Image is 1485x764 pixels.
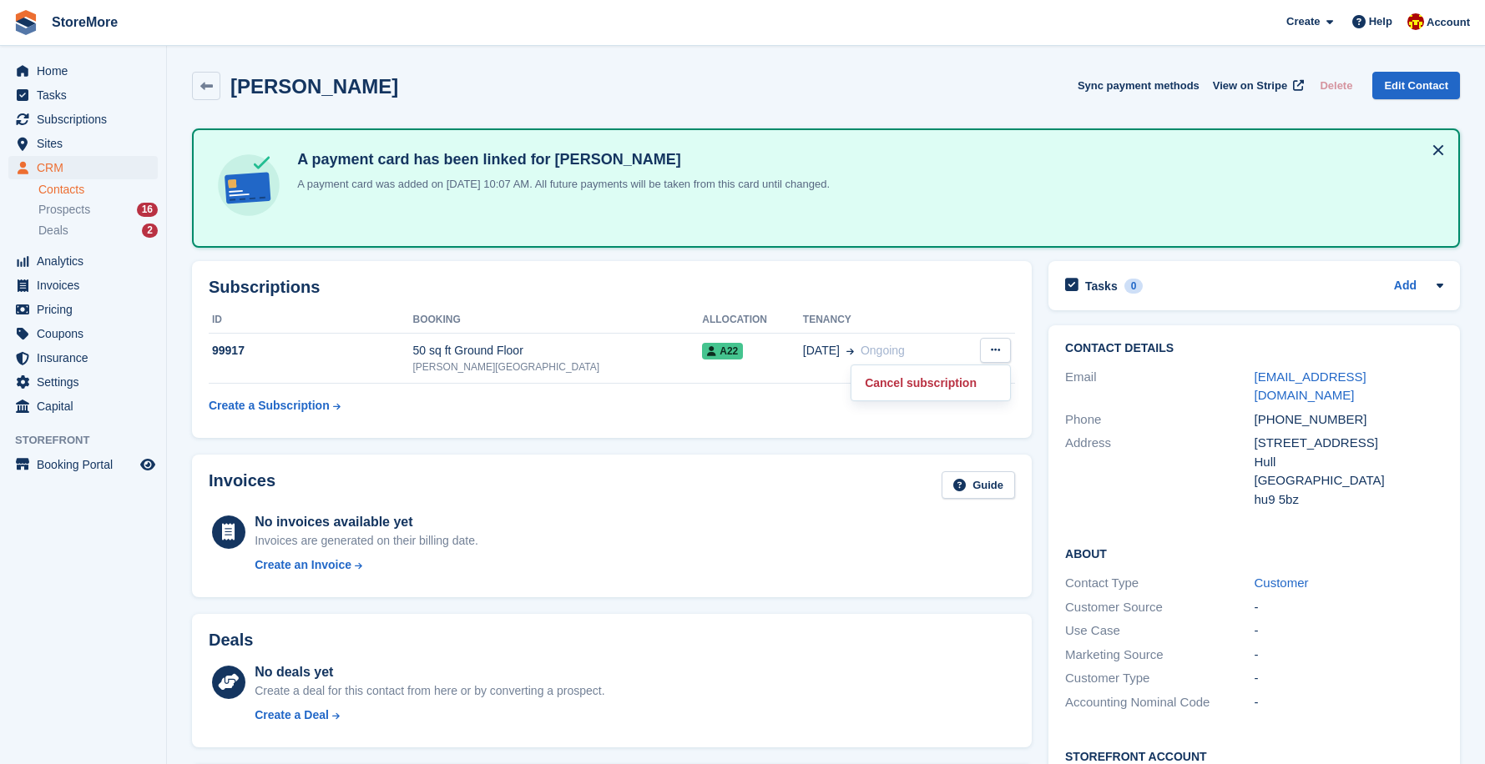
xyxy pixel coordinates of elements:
[255,512,478,532] div: No invoices available yet
[1078,72,1200,99] button: Sync payment methods
[1065,410,1254,430] div: Phone
[861,344,905,357] span: Ongoing
[37,274,137,297] span: Invoices
[1427,14,1470,31] span: Account
[8,298,158,321] a: menu
[37,132,137,155] span: Sites
[1065,574,1254,593] div: Contact Type
[1255,369,1366,403] a: [EMAIL_ADDRESS][DOMAIN_NAME]
[38,202,90,218] span: Prospects
[1255,490,1443,510] div: hu9 5bz
[1255,453,1443,472] div: Hull
[255,682,604,700] div: Create a deal for this contact from here or by converting a prospect.
[858,372,1003,394] p: Cancel subscription
[1286,13,1320,30] span: Create
[1255,410,1443,430] div: [PHONE_NUMBER]
[8,132,158,155] a: menu
[1255,669,1443,688] div: -
[1255,471,1443,490] div: [GEOGRAPHIC_DATA]
[8,83,158,107] a: menu
[1085,279,1118,294] h2: Tasks
[8,453,158,476] a: menu
[1372,72,1460,99] a: Edit Contact
[1206,72,1307,99] a: View on Stripe
[1065,434,1254,509] div: Address
[37,156,137,179] span: CRM
[142,224,158,238] div: 2
[209,390,341,421] a: Create a Subscription
[1065,621,1254,641] div: Use Case
[413,359,703,374] div: [PERSON_NAME][GEOGRAPHIC_DATA]
[1255,598,1443,617] div: -
[1065,646,1254,665] div: Marketing Source
[1065,693,1254,712] div: Accounting Nominal Code
[702,307,803,334] th: Allocation
[37,395,137,418] span: Capital
[209,397,330,415] div: Create a Subscription
[1255,621,1443,641] div: -
[15,432,166,449] span: Storefront
[209,278,1015,297] h2: Subscriptions
[1065,342,1443,355] h2: Contact Details
[8,274,158,297] a: menu
[13,10,38,35] img: stora-icon-8386f47178a22dfd0bd8f6a31ec36ba5ce8667c1dd55bd0f319d3a0aa187defe.svg
[8,370,158,394] a: menu
[209,307,413,334] th: ID
[1313,72,1359,99] button: Delete
[8,395,158,418] a: menu
[37,59,137,83] span: Home
[38,201,158,219] a: Prospects 16
[209,471,275,499] h2: Invoices
[290,150,830,169] h4: A payment card has been linked for [PERSON_NAME]
[137,203,158,217] div: 16
[255,706,604,724] a: Create a Deal
[1124,279,1144,294] div: 0
[1255,693,1443,712] div: -
[1407,13,1424,30] img: Store More Team
[255,556,478,574] a: Create an Invoice
[1255,646,1443,665] div: -
[8,249,158,273] a: menu
[702,343,743,359] span: A22
[209,631,253,650] h2: Deals
[38,223,68,239] span: Deals
[37,346,137,369] span: Insurance
[255,662,604,682] div: No deals yet
[214,150,284,220] img: card-linked-ebf98d0992dc2aeb22e95c0e3c79077019eb2392cfd83c6a337811c24bc77127.svg
[37,453,137,476] span: Booking Portal
[803,307,961,334] th: Tenancy
[942,471,1015,499] a: Guide
[209,342,413,359] div: 99917
[413,342,703,359] div: 50 sq ft Ground Floor
[8,156,158,179] a: menu
[1369,13,1392,30] span: Help
[1065,747,1443,764] h2: Storefront Account
[37,83,137,107] span: Tasks
[255,706,329,724] div: Create a Deal
[45,8,124,36] a: StoreMore
[1065,669,1254,688] div: Customer Type
[1213,78,1287,94] span: View on Stripe
[290,176,830,193] p: A payment card was added on [DATE] 10:07 AM. All future payments will be taken from this card unt...
[37,249,137,273] span: Analytics
[8,346,158,369] a: menu
[1065,368,1254,405] div: Email
[8,59,158,83] a: menu
[37,108,137,131] span: Subscriptions
[255,532,478,550] div: Invoices are generated on their billing date.
[1065,598,1254,617] div: Customer Source
[1255,576,1309,590] a: Customer
[803,342,840,359] span: [DATE]
[230,75,398,98] h2: [PERSON_NAME]
[1065,545,1443,561] h2: About
[8,108,158,131] a: menu
[38,222,158,239] a: Deals 2
[37,370,137,394] span: Settings
[37,322,137,345] span: Coupons
[1255,434,1443,453] div: [STREET_ADDRESS]
[138,455,158,475] a: Preview store
[38,182,158,198] a: Contacts
[8,322,158,345] a: menu
[1394,277,1417,296] a: Add
[255,556,351,574] div: Create an Invoice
